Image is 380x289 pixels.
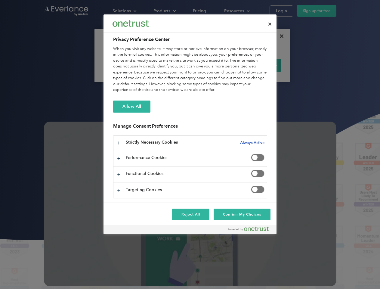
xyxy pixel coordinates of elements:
button: Reject All [172,209,209,220]
h2: Privacy Preference Center [113,36,267,43]
img: Everlance [113,20,149,26]
div: Everlance [113,17,149,30]
button: Close [263,17,277,31]
input: Submit [44,36,75,48]
button: Confirm My Choices [214,209,270,220]
img: Powered by OneTrust Opens in a new Tab [228,226,269,231]
a: Powered by OneTrust Opens in a new Tab [228,226,273,234]
div: Privacy Preference Center [103,14,277,234]
h3: Manage Consent Preferences [113,123,267,132]
button: Allow All [113,101,150,113]
div: When you visit any website, it may store or retrieve information on your browser, mostly in the f... [113,46,267,93]
div: Preference center [103,14,277,234]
